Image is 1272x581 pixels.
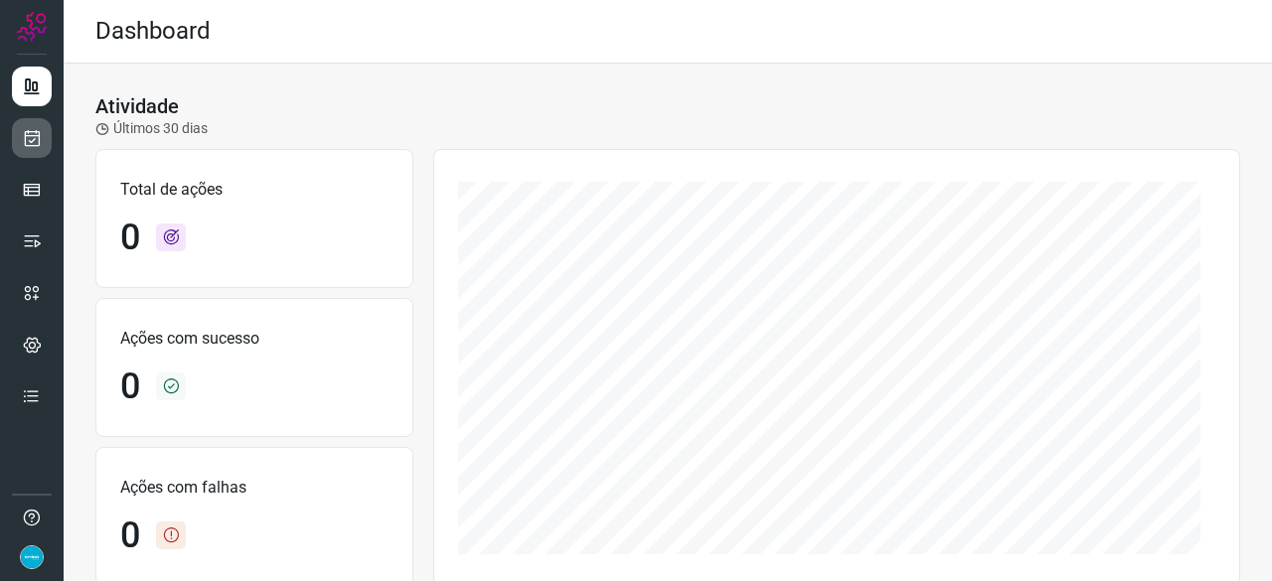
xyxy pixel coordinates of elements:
h1: 0 [120,217,140,259]
h3: Atividade [95,94,179,118]
img: 4352b08165ebb499c4ac5b335522ff74.png [20,545,44,569]
h2: Dashboard [95,17,211,46]
p: Total de ações [120,178,389,202]
p: Ações com falhas [120,476,389,500]
h1: 0 [120,365,140,408]
img: Logo [17,12,47,42]
p: Ações com sucesso [120,327,389,351]
h1: 0 [120,514,140,557]
p: Últimos 30 dias [95,118,208,139]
